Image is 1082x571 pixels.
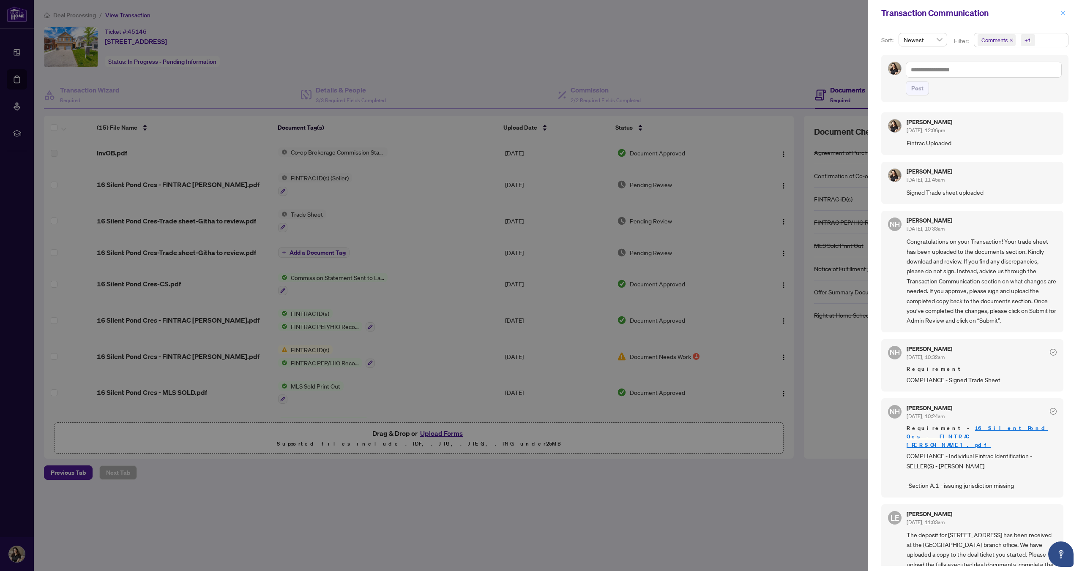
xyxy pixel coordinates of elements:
[907,346,952,352] h5: [PERSON_NAME]
[890,219,900,230] span: NH
[904,33,942,46] span: Newest
[981,36,1008,44] span: Comments
[906,81,929,95] button: Post
[1009,38,1014,42] span: close
[954,36,970,46] p: Filter:
[907,451,1057,491] span: COMPLIANCE - Individual Fintrac Identification - SELLER(S) - [PERSON_NAME] -Section A.1 - issuing...
[890,406,900,417] span: NH
[888,120,901,132] img: Profile Icon
[907,375,1057,385] span: COMPLIANCE - Signed Trade Sheet
[978,34,1016,46] span: Comments
[888,169,901,182] img: Profile Icon
[907,127,945,133] span: [DATE], 12:06pm
[907,354,945,360] span: [DATE], 10:32am
[1050,349,1057,356] span: check-circle
[907,519,945,525] span: [DATE], 11:03am
[1048,541,1074,567] button: Open asap
[888,62,901,75] img: Profile Icon
[1025,36,1031,44] div: +1
[907,424,1048,449] a: 16 Silent Pond Cres - FINTRAC [PERSON_NAME].pdf
[907,226,945,232] span: [DATE], 10:33am
[907,218,952,223] h5: [PERSON_NAME]
[907,413,945,419] span: [DATE], 10:24am
[891,512,899,524] span: LE
[907,405,952,411] h5: [PERSON_NAME]
[907,424,1057,449] span: Requirement -
[907,169,952,174] h5: [PERSON_NAME]
[907,365,1057,373] span: Requirement
[907,177,945,183] span: [DATE], 11:45am
[1060,10,1066,16] span: close
[907,119,952,125] h5: [PERSON_NAME]
[881,7,1057,19] div: Transaction Communication
[907,138,1057,148] span: Fintrac Uploaded
[890,347,900,358] span: NH
[907,237,1057,325] span: Congratulations on your Transaction! Your trade sheet has been uploaded to the documents section....
[907,511,952,517] h5: [PERSON_NAME]
[881,35,895,45] p: Sort:
[1050,408,1057,415] span: check-circle
[907,188,1057,197] span: Signed Trade sheet uploaded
